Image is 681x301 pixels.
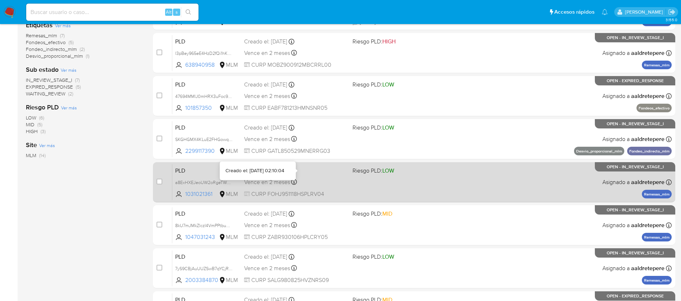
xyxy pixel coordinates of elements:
button: search-icon [181,7,196,17]
span: Alt [166,9,172,15]
div: Creado el: [DATE] 02:10:04 [225,167,284,174]
input: Buscar usuario o caso... [26,8,199,17]
span: Accesos rápidos [554,8,594,16]
a: Salir [668,8,676,16]
span: 3.155.0 [666,17,677,23]
p: alicia.aldreteperez@mercadolibre.com.mx [625,9,666,15]
span: s [176,9,178,15]
a: Notificaciones [602,9,608,15]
